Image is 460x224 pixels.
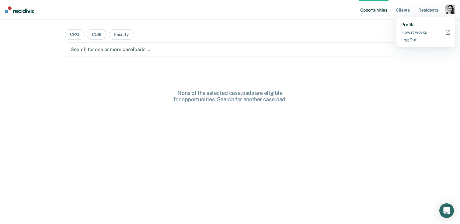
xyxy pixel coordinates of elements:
button: Facility [109,29,134,40]
a: How it works [401,30,450,35]
img: Recidiviz [5,6,34,13]
a: Profile [401,22,450,27]
div: Open Intercom Messenger [439,203,454,218]
div: None of the selected caseloads are eligible for opportunities. Search for another caseload. [133,90,327,103]
button: CRO [65,29,84,40]
button: COIII [87,29,106,40]
a: Log Out [401,37,450,43]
